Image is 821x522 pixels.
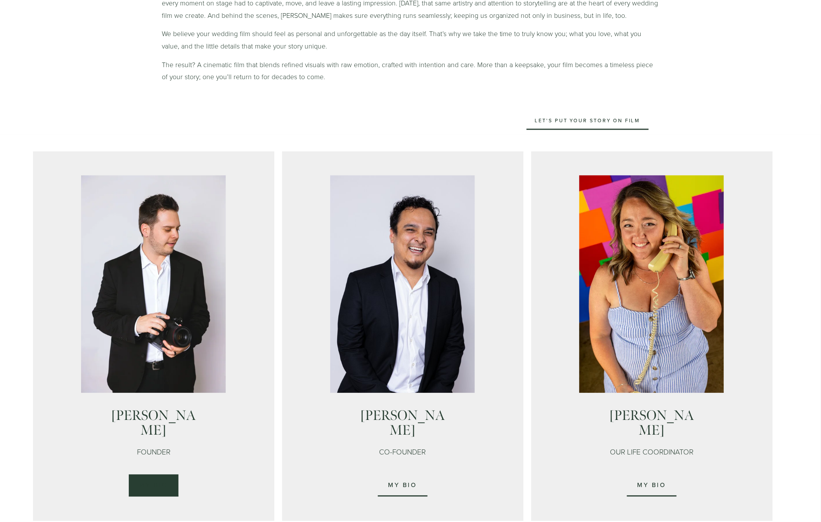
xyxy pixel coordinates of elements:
[162,59,659,83] p: The result? A cinematic film that blends refined visuals with raw emotion, crafted with intention...
[378,475,428,497] a: My Bio
[129,475,178,497] a: My Bio
[162,28,659,52] p: We believe your wedding film should feel as personal and unforgettable as the day itself. That’s ...
[527,112,649,130] a: Let's Put Your Story on Film
[627,475,677,497] a: My Bio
